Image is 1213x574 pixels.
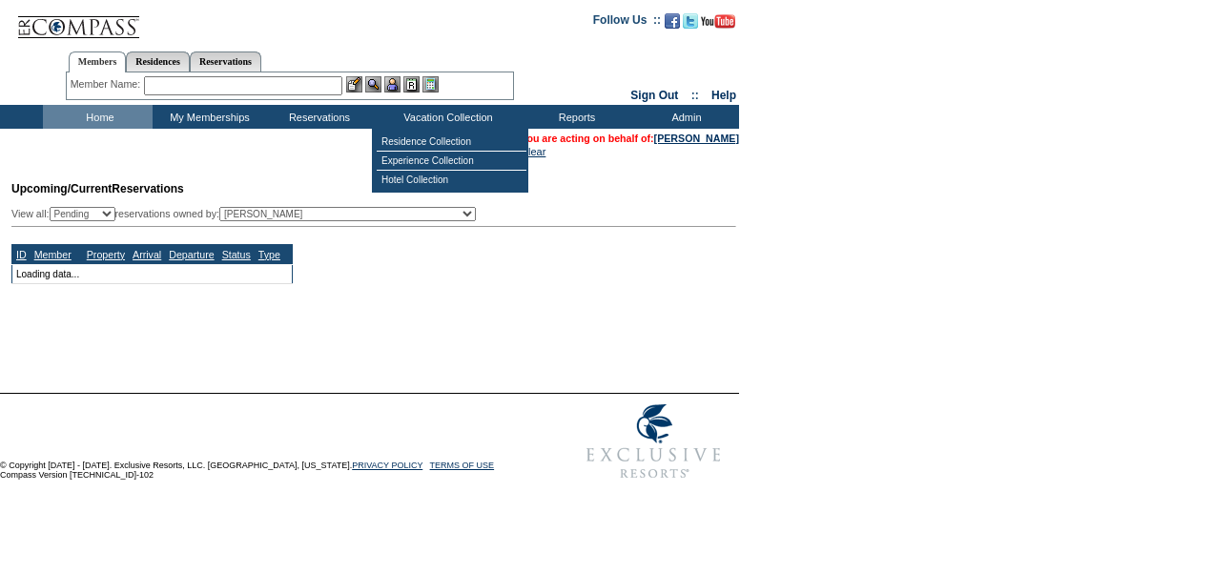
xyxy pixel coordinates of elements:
a: [PERSON_NAME] [654,133,739,144]
td: Experience Collection [377,152,526,171]
td: My Memberships [153,105,262,129]
a: ID [16,249,27,260]
img: Become our fan on Facebook [665,13,680,29]
a: Property [87,249,125,260]
span: :: [691,89,699,102]
a: Residences [126,51,190,72]
td: Admin [629,105,739,129]
span: Reservations [11,182,184,195]
img: View [365,76,381,92]
td: Home [43,105,153,129]
a: Become our fan on Facebook [665,19,680,31]
td: Reservations [262,105,372,129]
td: Vacation Collection [372,105,520,129]
img: Subscribe to our YouTube Channel [701,14,735,29]
td: Reports [520,105,629,129]
img: Impersonate [384,76,401,92]
a: Arrival [133,249,161,260]
img: b_edit.gif [346,76,362,92]
a: Follow us on Twitter [683,19,698,31]
img: Follow us on Twitter [683,13,698,29]
a: Members [69,51,127,72]
td: Residence Collection [377,133,526,152]
img: Exclusive Resorts [568,394,739,489]
a: Help [711,89,736,102]
a: Clear [521,146,545,157]
td: Follow Us :: [593,11,661,34]
span: Upcoming/Current [11,182,112,195]
a: Subscribe to our YouTube Channel [701,19,735,31]
td: Loading data... [12,264,293,283]
a: Member [34,249,72,260]
div: Member Name: [71,76,144,92]
a: Reservations [190,51,261,72]
a: PRIVACY POLICY [352,461,422,470]
a: Type [258,249,280,260]
div: View all: reservations owned by: [11,207,484,221]
a: Departure [169,249,214,260]
a: Status [222,249,251,260]
span: You are acting on behalf of: [521,133,739,144]
a: Sign Out [630,89,678,102]
a: TERMS OF USE [430,461,495,470]
img: Reservations [403,76,420,92]
td: Hotel Collection [377,171,526,189]
img: b_calculator.gif [422,76,439,92]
